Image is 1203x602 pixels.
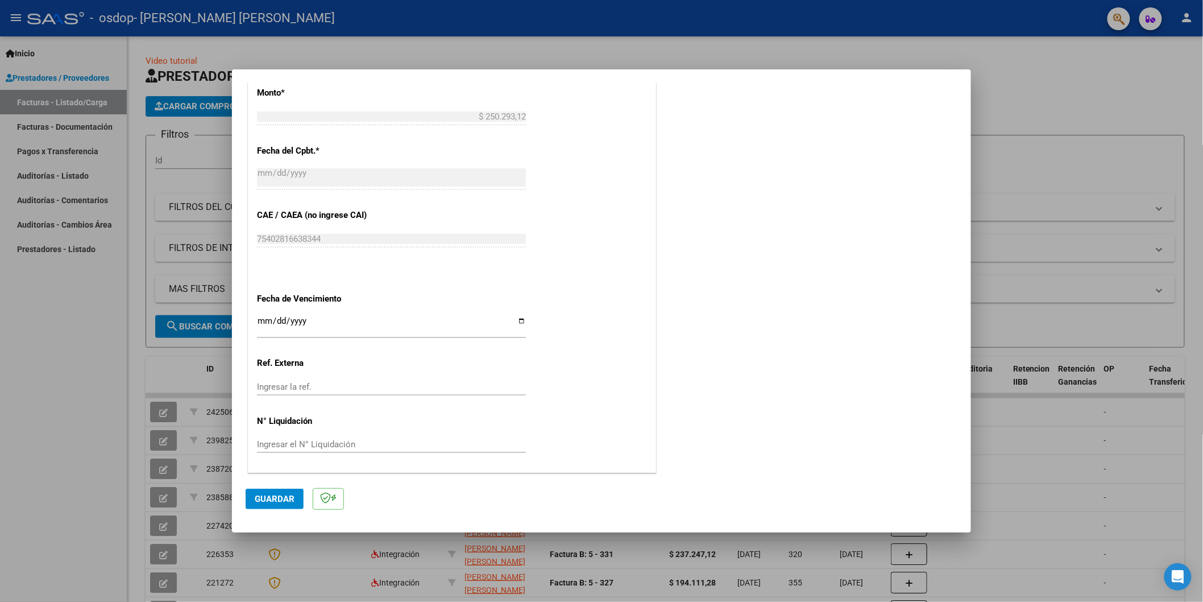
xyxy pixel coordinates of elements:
[1164,563,1192,591] div: Open Intercom Messenger
[257,145,374,158] p: Fecha del Cpbt.
[257,292,374,306] p: Fecha de Vencimiento
[257,415,374,428] p: N° Liquidación
[257,209,374,222] p: CAE / CAEA (no ingrese CAI)
[246,489,304,509] button: Guardar
[255,494,294,504] span: Guardar
[257,357,374,370] p: Ref. Externa
[257,86,374,100] p: Monto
